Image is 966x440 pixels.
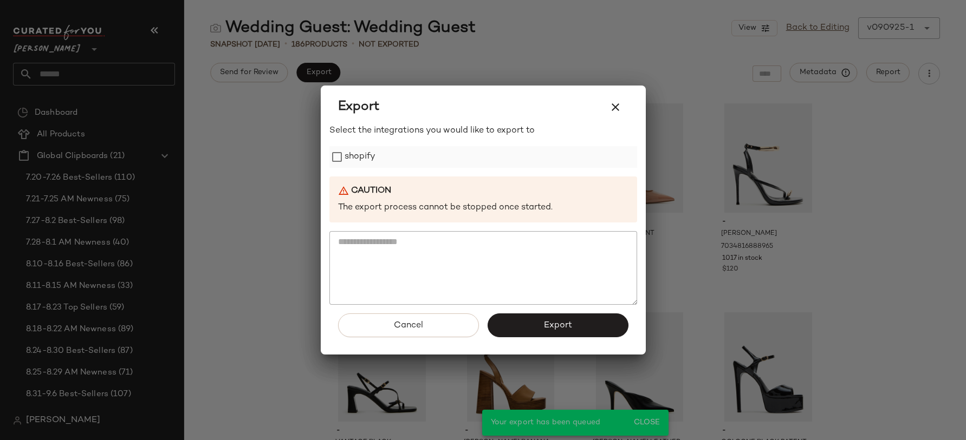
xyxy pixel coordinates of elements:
[338,98,379,116] span: Export
[393,320,423,331] span: Cancel
[338,313,479,337] button: Cancel
[351,185,391,198] b: Caution
[543,320,572,331] span: Export
[329,124,637,137] p: Select the integrations you would like to export to
[488,313,628,337] button: Export
[345,146,376,168] label: shopify
[338,202,628,214] p: The export process cannot be stopped once started.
